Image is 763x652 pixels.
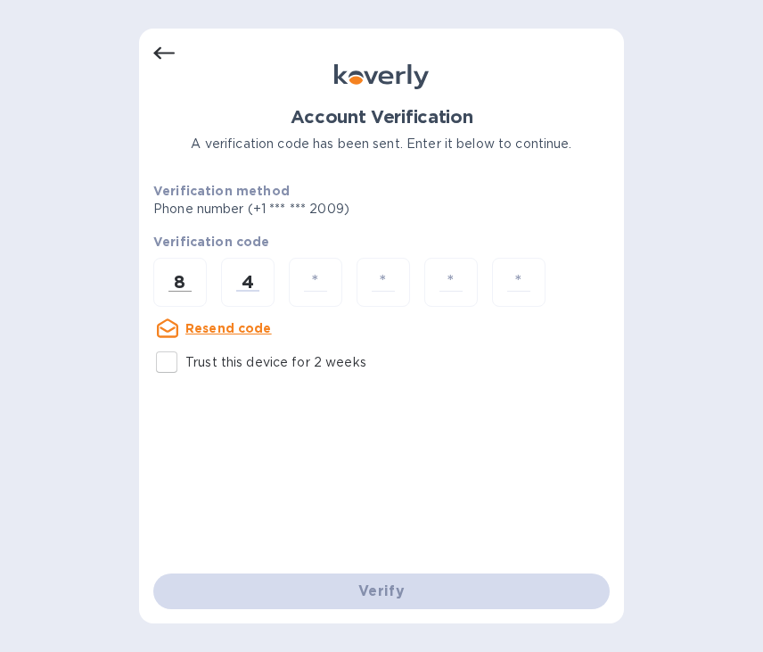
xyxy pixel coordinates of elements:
[153,233,610,251] p: Verification code
[185,321,272,335] u: Resend code
[153,135,610,153] p: A verification code has been sent. Enter it below to continue.
[153,184,290,198] b: Verification method
[185,353,366,372] p: Trust this device for 2 weeks
[153,200,486,219] p: Phone number (+1 *** *** 2009)
[153,107,610,128] h1: Account Verification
